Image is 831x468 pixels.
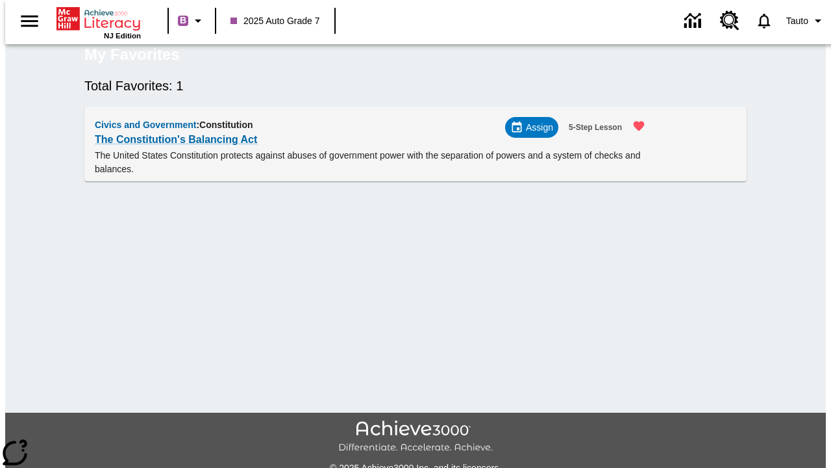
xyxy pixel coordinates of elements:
[56,5,141,40] div: Home
[712,3,747,38] a: Resource Center, Will open in new tab
[196,120,253,130] span: : Constitution
[569,121,622,135] span: 5-Step Lesson
[676,3,712,39] a: Data Center
[10,2,49,40] button: Open side menu
[230,14,320,28] span: 2025 Auto Grade 7
[56,6,141,32] a: Home
[84,75,747,96] h6: Total Favorites: 1
[625,112,653,140] button: Remove from Favorites
[95,149,653,176] p: The United States Constitution protects against abuses of government power with the separation of...
[505,117,558,138] div: Assign Choose Dates
[180,12,186,29] span: B
[338,421,493,454] img: Achieve3000 Differentiate Accelerate Achieve
[95,131,257,149] a: The Constitution's Balancing Act
[173,9,211,32] button: Boost Class color is purple. Change class color
[84,44,180,65] h5: My Favorites
[95,120,196,130] span: Civics and Government
[104,32,141,40] span: NJ Edition
[564,117,627,138] button: 5-Step Lesson
[786,14,808,28] span: Tauto
[747,4,781,38] a: Notifications
[781,9,831,32] button: Profile/Settings
[526,121,553,135] span: Assign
